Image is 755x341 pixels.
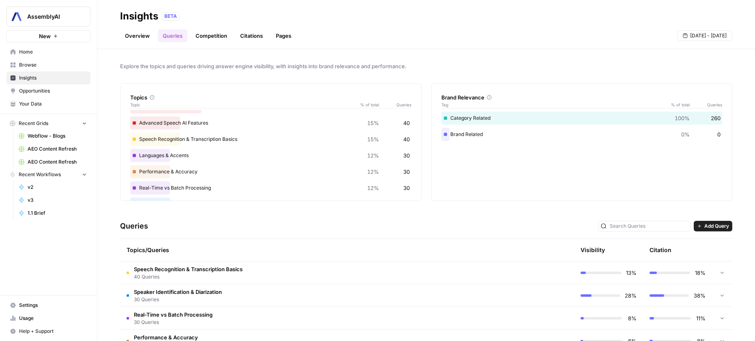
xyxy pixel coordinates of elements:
a: Insights [6,71,90,84]
span: 30 [403,184,410,192]
a: AEO Content Refresh [15,155,90,168]
span: Add Query [704,222,729,230]
span: 40 [403,119,410,127]
span: 12% [367,200,379,208]
a: Browse [6,58,90,71]
span: Tag [441,101,666,108]
a: Opportunities [6,84,90,97]
a: Settings [6,299,90,312]
input: Search Queries [610,222,688,230]
a: Your Data [6,97,90,110]
span: Your Data [19,100,87,108]
span: 15% [367,119,379,127]
span: 30 [403,151,410,160]
span: Speech Recognition & Transcription Basics [134,265,243,273]
a: v2 [15,181,90,194]
span: 30 [403,168,410,176]
a: Competition [191,29,232,42]
a: Webflow - Blogs [15,129,90,142]
span: 15% [367,135,379,143]
span: 30 [403,200,410,208]
button: Workspace: AssemblyAI [6,6,90,27]
span: 18% [695,269,706,277]
span: 8% [627,314,637,322]
span: Speaker Identification & Diarization [134,288,222,296]
img: AssemblyAI Logo [9,9,24,24]
button: Recent Workflows [6,168,90,181]
span: 30 Queries [134,296,222,303]
span: v2 [28,183,87,191]
span: v3 [28,196,87,204]
span: 260 [711,114,721,122]
span: 12% [367,168,379,176]
a: 1.1 Brief [15,207,90,220]
div: Languages & Accents [130,149,411,162]
span: 0% [681,130,690,138]
span: Home [19,48,87,56]
div: Category Related [441,112,723,125]
span: Queries [690,101,722,108]
span: Insights [19,74,87,82]
span: Recent Grids [19,120,48,127]
h3: Queries [120,220,148,232]
div: Brand Relevance [441,93,723,101]
button: Add Query [694,221,732,231]
button: New [6,30,90,42]
div: Visibility [581,246,605,254]
button: [DATE] - [DATE] [677,30,732,41]
div: Topics [130,93,411,101]
span: 12% [367,184,379,192]
a: Queries [158,29,187,42]
span: Explore the topics and queries driving answer engine visibility, with insights into brand relevan... [120,62,732,70]
span: Topic [130,101,355,108]
span: New [39,32,51,40]
span: % of total [665,101,690,108]
span: Webflow - Blogs [28,132,87,140]
a: AEO Content Refresh [15,142,90,155]
div: BETA [161,12,180,20]
button: Help + Support [6,325,90,338]
a: v3 [15,194,90,207]
a: Pages [271,29,296,42]
span: % of total [355,101,379,108]
div: Speech Recognition & Transcription Basics [130,133,411,146]
span: 13% [626,269,637,277]
span: Opportunities [19,87,87,95]
span: 30 Queries [134,319,213,326]
button: Recent Grids [6,117,90,129]
span: Recent Workflows [19,171,61,178]
span: 11% [696,314,706,322]
span: 100% [675,114,690,122]
span: Usage [19,315,87,322]
div: Advanced Speech AI Features [130,117,411,129]
a: Home [6,45,90,58]
a: Usage [6,312,90,325]
div: Topics/Queries [127,239,499,261]
span: 1.1 Brief [28,209,87,217]
span: 0 [717,130,721,138]
span: AEO Content Refresh [28,145,87,153]
span: [DATE] - [DATE] [690,32,727,39]
span: AEO Content Refresh [28,158,87,166]
div: Brand Related [441,128,723,141]
span: Real-Time vs Batch Processing [134,311,213,319]
div: Real-Time vs Batch Processing [130,181,411,194]
div: Speaker Identification & Diarization [130,198,411,211]
span: Browse [19,61,87,69]
span: AssemblyAI [27,13,76,21]
span: 38% [694,291,706,300]
div: Insights [120,10,158,23]
a: Overview [120,29,155,42]
span: 40 [403,135,410,143]
div: Citation [650,239,671,261]
span: Help + Support [19,328,87,335]
a: Citations [235,29,268,42]
div: Performance & Accuracy [130,165,411,178]
span: Settings [19,302,87,309]
span: 28% [625,291,637,300]
span: 12% [367,151,379,160]
span: Queries [379,101,411,108]
span: 40 Queries [134,273,243,281]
